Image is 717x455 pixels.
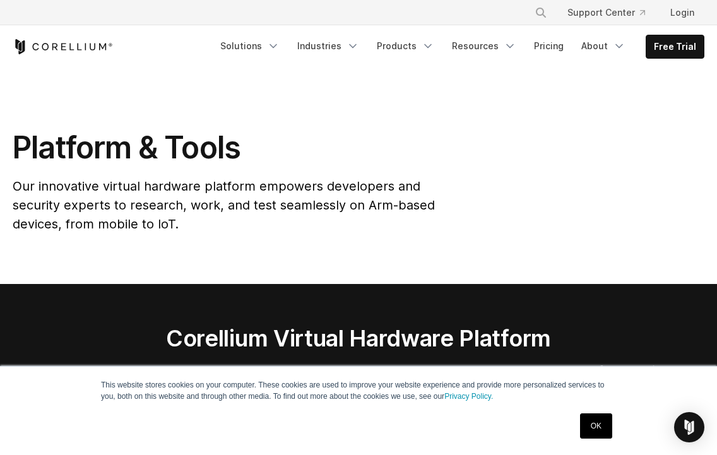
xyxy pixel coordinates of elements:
[519,1,704,24] div: Navigation Menu
[13,179,435,232] span: Our innovative virtual hardware platform empowers developers and security experts to research, wo...
[550,362,704,419] h4: Powerful Mobile Testing Automation Tools
[13,39,113,54] a: Corellium Home
[574,35,633,57] a: About
[444,392,493,401] a: Privacy Policy.
[444,35,524,57] a: Resources
[674,412,704,442] div: Open Intercom Messenger
[213,35,287,57] a: Solutions
[369,35,442,57] a: Products
[557,1,655,24] a: Support Center
[101,379,616,402] p: This website stores cookies on your computer. These cookies are used to improve your website expe...
[530,1,552,24] button: Search
[526,35,571,57] a: Pricing
[660,1,704,24] a: Login
[13,129,465,167] h1: Platform & Tools
[290,35,367,57] a: Industries
[646,35,704,58] a: Free Trial
[580,413,612,439] a: OK
[132,324,584,352] h2: Corellium Virtual Hardware Platform
[213,35,704,59] div: Navigation Menu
